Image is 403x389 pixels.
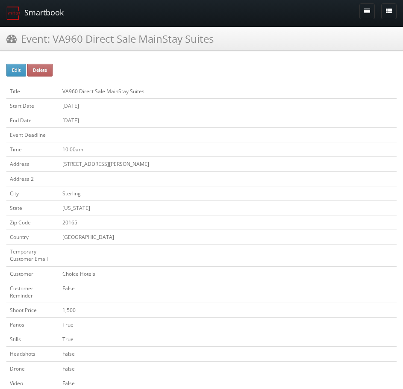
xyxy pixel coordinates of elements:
td: Drone [6,361,59,376]
td: [DATE] [59,113,397,127]
td: City [6,186,59,200]
td: End Date [6,113,59,127]
td: State [6,200,59,215]
td: False [59,361,397,376]
td: Start Date [6,98,59,113]
td: [US_STATE] [59,200,397,215]
td: Headshots [6,347,59,361]
h3: Event: VA960 Direct Sale MainStay Suites [6,31,214,46]
img: smartbook-logo.png [6,6,20,20]
td: Address [6,157,59,171]
td: False [59,347,397,361]
td: Customer [6,266,59,281]
td: 20165 [59,215,397,230]
td: Choice Hotels [59,266,397,281]
button: Edit [6,64,26,77]
td: Event Deadline [6,128,59,142]
button: Delete [27,64,53,77]
td: Zip Code [6,215,59,230]
td: Panos [6,318,59,332]
td: Sterling [59,186,397,200]
td: VA960 Direct Sale MainStay Suites [59,84,397,98]
td: [DATE] [59,98,397,113]
td: [GEOGRAPHIC_DATA] [59,230,397,245]
td: Stills [6,332,59,347]
td: 1,500 [59,303,397,317]
td: Temporary Customer Email [6,245,59,266]
td: Address 2 [6,171,59,186]
td: False [59,281,397,303]
td: Shoot Price [6,303,59,317]
td: 10:00am [59,142,397,157]
td: [STREET_ADDRESS][PERSON_NAME] [59,157,397,171]
td: Time [6,142,59,157]
td: True [59,332,397,347]
td: Title [6,84,59,98]
td: True [59,318,397,332]
td: Country [6,230,59,245]
td: Customer Reminder [6,281,59,303]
